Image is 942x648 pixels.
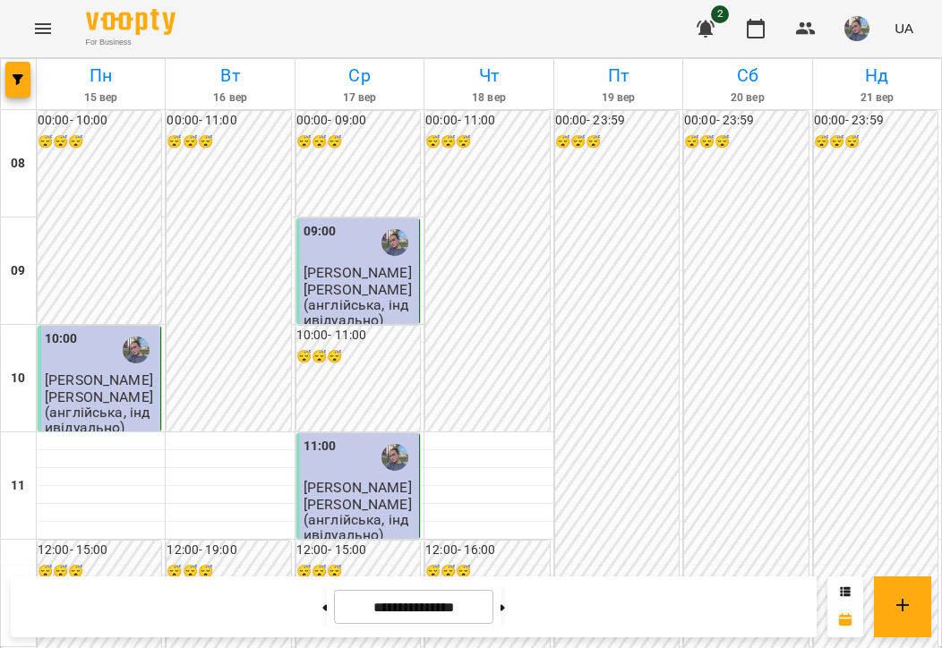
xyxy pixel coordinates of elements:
h6: Чт [427,62,550,90]
label: 10:00 [45,329,78,349]
h6: 15 вер [39,90,162,107]
h6: 😴😴😴 [425,132,549,152]
span: [PERSON_NAME] [304,479,412,496]
h6: 😴😴😴 [296,132,420,152]
h6: Пт [557,62,680,90]
h6: 😴😴😴 [296,347,420,367]
p: [PERSON_NAME] (англійська, індивідуально) [304,497,415,543]
h6: Сб [686,62,809,90]
h6: 😴😴😴 [684,132,808,152]
h6: 12:00 - 15:00 [38,541,161,560]
h6: 00:00 - 23:59 [555,111,679,131]
h6: 😴😴😴 [555,132,679,152]
span: For Business [86,37,176,48]
span: 2 [711,5,729,23]
span: [PERSON_NAME] [304,264,412,281]
button: UA [887,12,921,45]
label: 11:00 [304,437,337,456]
h6: 😴😴😴 [167,132,290,152]
label: 09:00 [304,222,337,242]
h6: Вт [168,62,291,90]
img: Павленко Світлана (а) [123,337,150,363]
h6: 12:00 - 19:00 [167,541,290,560]
h6: 12:00 - 16:00 [425,541,549,560]
h6: 21 вер [816,90,938,107]
h6: 00:00 - 11:00 [425,111,549,131]
h6: 16 вер [168,90,291,107]
h6: Пн [39,62,162,90]
h6: Нд [816,62,938,90]
h6: 😴😴😴 [38,562,161,582]
h6: 00:00 - 10:00 [38,111,161,131]
p: [PERSON_NAME] (англійська, індивідуально) [45,389,157,436]
button: Menu [21,7,64,50]
h6: 😴😴😴 [296,562,420,582]
h6: 19 вер [557,90,680,107]
h6: 10:00 - 11:00 [296,326,420,345]
h6: 09 [11,261,25,281]
h6: 12:00 - 15:00 [296,541,420,560]
h6: 00:00 - 23:59 [814,111,938,131]
h6: 😴😴😴 [38,132,161,152]
p: [PERSON_NAME] (англійська, індивідуально) [304,282,415,328]
h6: 08 [11,154,25,174]
span: UA [895,19,913,38]
h6: 17 вер [298,90,421,107]
h6: 00:00 - 11:00 [167,111,290,131]
h6: 😴😴😴 [425,562,549,582]
h6: Ср [298,62,421,90]
h6: 18 вер [427,90,550,107]
img: Voopty Logo [86,9,176,35]
h6: 00:00 - 09:00 [296,111,420,131]
h6: 😴😴😴 [814,132,938,152]
img: Павленко Світлана (а) [381,229,408,256]
h6: 00:00 - 23:59 [684,111,808,131]
h6: 20 вер [686,90,809,107]
h6: 11 [11,476,25,496]
h6: 😴😴😴 [167,562,290,582]
h6: 10 [11,369,25,388]
img: Павленко Світлана (а) [381,444,408,471]
img: 12e81ef5014e817b1a9089eb975a08d3.jpeg [844,16,869,41]
span: [PERSON_NAME] [45,371,153,388]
